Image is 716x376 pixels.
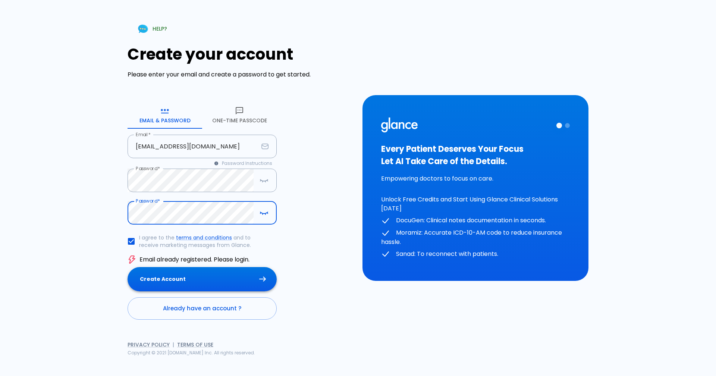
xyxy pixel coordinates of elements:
span: Password Instructions [222,160,272,167]
span: Copyright © 2021 [DOMAIN_NAME] Inc. All rights reserved. [128,350,255,356]
p: Unlock Free Credits and Start Using Glance Clinical Solutions [DATE] [381,195,570,213]
a: Terms of Use [177,341,213,348]
p: Please enter your email and create a password to get started. [128,70,354,79]
img: Chat Support [136,22,150,35]
p: Email already registered. Please login. [139,255,249,264]
button: Password Instructions [210,158,277,169]
label: Email [136,131,151,138]
button: Email & Password [128,102,202,129]
h1: Create your account [128,45,354,63]
p: Sanad: To reconnect with patients. [381,250,570,259]
label: Password [136,198,160,204]
p: I agree to the and to receive marketing messages from Glance. [139,234,271,249]
p: DocuGen: Clinical notes documentation in seconds. [381,216,570,225]
label: Password [136,165,160,172]
a: Privacy Policy [128,341,170,348]
p: Empowering doctors to focus on care. [381,174,570,183]
span: | [173,341,174,348]
a: Already have an account ? [128,297,277,320]
input: your.email@example.com [128,135,258,158]
button: Create Account [128,267,277,291]
button: One-Time Passcode [202,102,277,129]
a: terms and conditions [176,234,232,241]
h3: Every Patient Deserves Your Focus Let AI Take Care of the Details. [381,143,570,167]
p: Moramiz: Accurate ICD-10-AM code to reduce insurance hassle. [381,228,570,247]
a: HELP? [128,19,176,38]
